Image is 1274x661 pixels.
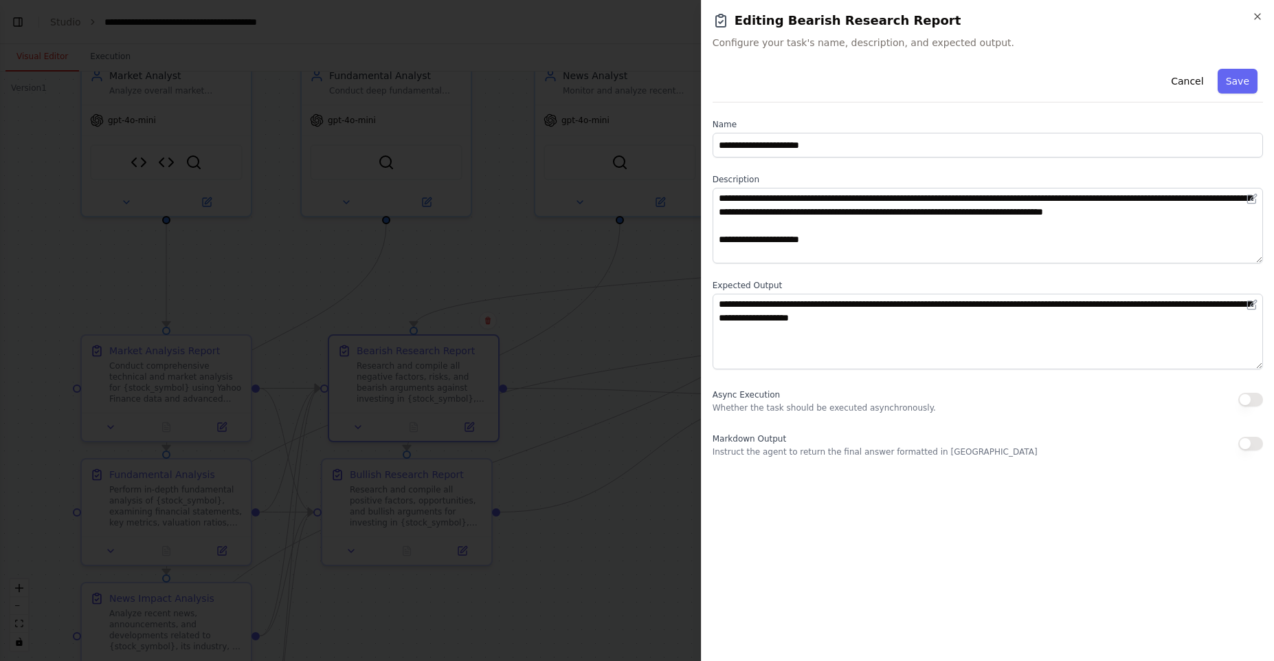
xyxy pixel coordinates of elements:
[1244,296,1260,313] button: Open in editor
[713,36,1263,50] span: Configure your task's name, description, and expected output.
[713,11,1263,30] h2: Editing Bearish Research Report
[713,434,786,444] span: Markdown Output
[713,446,1038,457] p: Instruct the agent to return the final answer formatted in [GEOGRAPHIC_DATA]
[713,390,780,400] span: Async Execution
[1163,69,1211,94] button: Cancel
[1244,191,1260,207] button: Open in editor
[713,402,936,413] p: Whether the task should be executed asynchronously.
[1218,69,1258,94] button: Save
[713,119,1263,130] label: Name
[713,280,1263,291] label: Expected Output
[713,174,1263,185] label: Description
